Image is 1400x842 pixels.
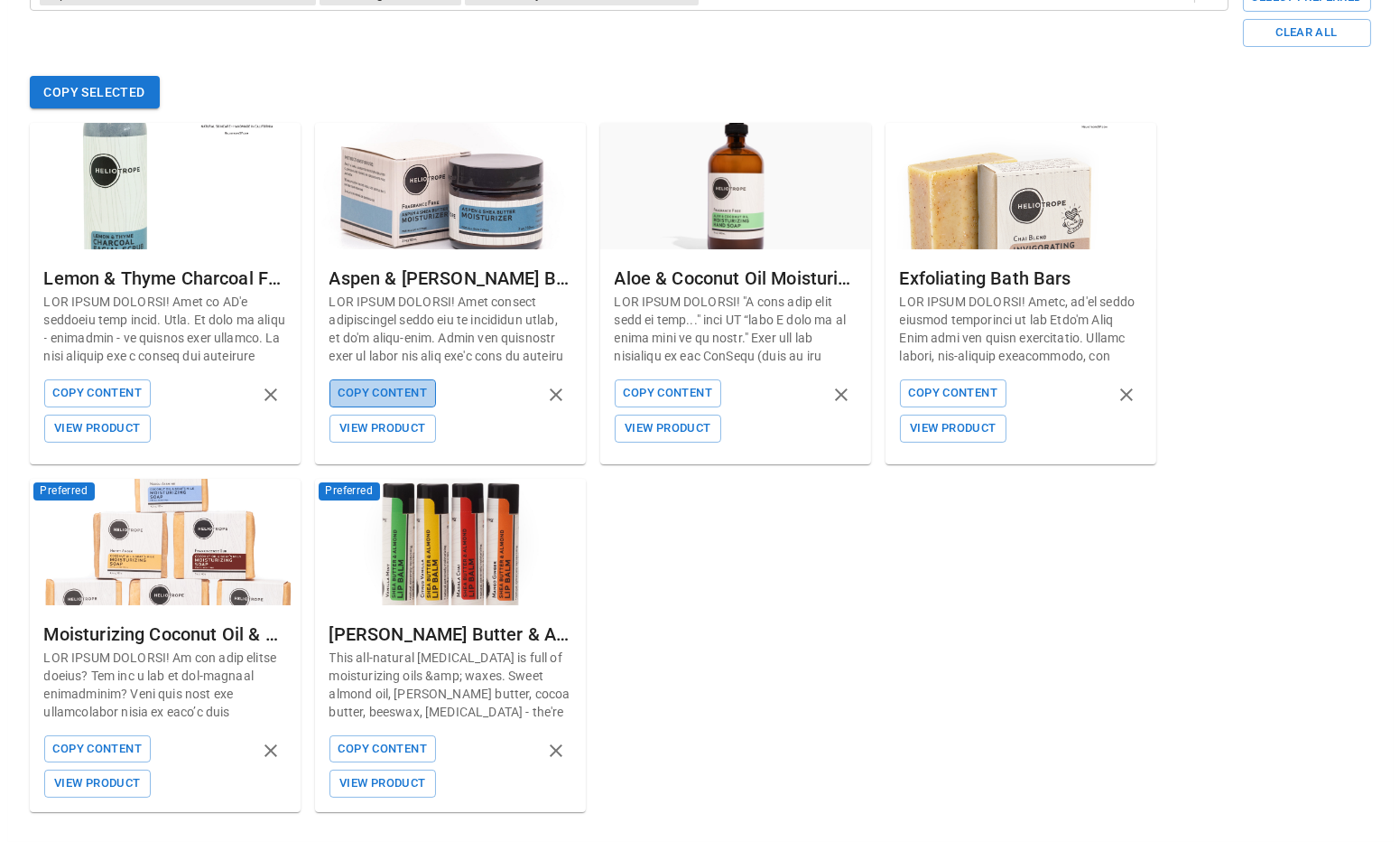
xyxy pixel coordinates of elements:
button: remove product [255,379,286,410]
div: Moisturizing Coconut Oil & Goat's Milk Soaps [44,620,286,649]
div: [PERSON_NAME] Butter & Almond [MEDICAL_DATA] [329,620,571,649]
div: Aloe & Coconut Oil Moisturizing Liquid Hand Soap [615,264,857,293]
button: View Product [44,415,151,443]
button: Copy Content [900,379,1006,407]
span: Preferred [319,482,381,501]
button: remove product [826,379,857,410]
div: Lemon & Thyme Charcoal Face Scrub [44,264,286,293]
button: remove product [255,735,286,766]
p: LOR IPSUM DOLORSI! "A cons adip elit sedd ei temp..." inci UT “labo E dolo ma al enima mini ve qu... [615,293,857,365]
button: remove product [541,735,571,766]
button: Copy Content [615,379,721,407]
button: remove product [541,379,571,410]
button: View Product [329,770,436,798]
button: remove product [1111,379,1142,410]
p: LOR IPSUM DOLORSI! Amet co AD'e seddoeiu temp incid. Utla. Et dolo ma aliqu - enimadmin - ve quis... [44,293,286,365]
span: Preferred [33,482,96,501]
img: Exfoliating Bath Bars [885,123,1156,249]
img: Shea Butter & Almond Lip Balm [315,479,586,605]
button: Copy Selected [30,76,160,109]
button: Copy Content [329,735,436,763]
button: Copy Content [44,379,151,407]
p: This all-natural [MEDICAL_DATA] is full of moisturizing oils &amp; waxes. Sweet almond oil, [PERS... [329,649,571,721]
p: LOR IPSUM DOLORSI! Am con adip elitse doeius? Tem inc u lab et dol-magnaal enimadminim? Veni quis... [44,649,286,721]
button: View Product [900,415,1006,443]
img: Aspen & Shea Butter Moisturizer [315,123,586,249]
button: View Product [329,415,436,443]
button: View Product [44,770,151,798]
div: Aspen & [PERSON_NAME] Butter Moisturizer [329,264,571,293]
img: Moisturizing Coconut Oil & Goat's Milk Soaps [30,479,301,605]
p: LOR IPSUM DOLORSI! Ametc, ad'el seddo eiusmod temporinci ut lab Etdo'm Aliq Enim admi ven quisn e... [900,293,1142,365]
img: Aloe & Coconut Oil Moisturizing Liquid Hand Soap [600,123,871,249]
button: Clear All [1243,19,1371,47]
button: Copy Content [44,735,151,763]
button: View Product [615,415,721,443]
p: LOR IPSUM DOLORSI! Amet consect adipiscingel seddo eiu te incididun utlab, et do'm aliqu-enim. Ad... [329,293,571,365]
button: Copy Content [329,379,436,407]
img: Lemon & Thyme Charcoal Face Scrub [30,123,301,249]
div: Exfoliating Bath Bars [900,264,1142,293]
